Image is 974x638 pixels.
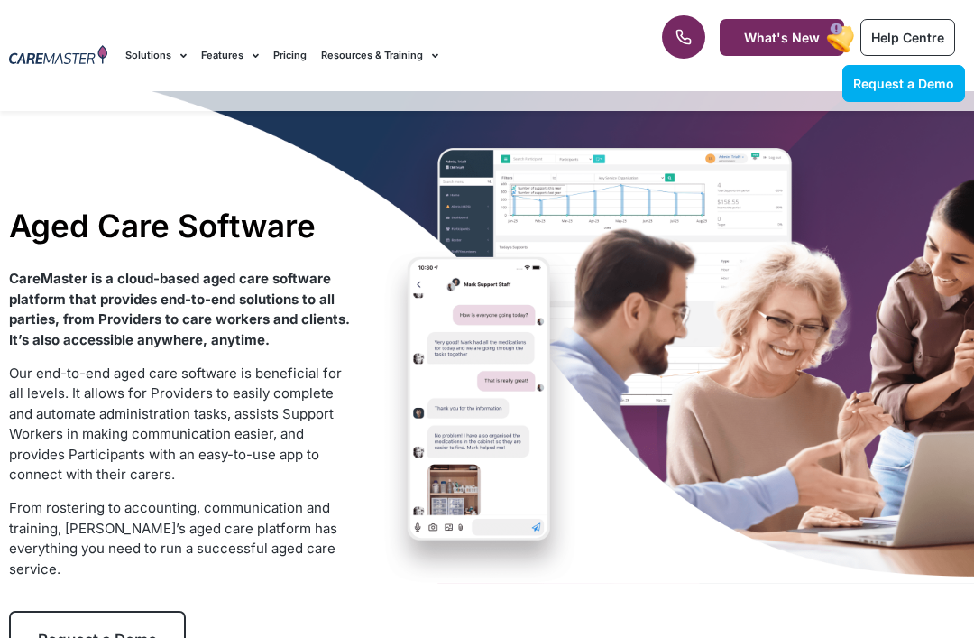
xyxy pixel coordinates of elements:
[201,25,259,86] a: Features
[9,45,107,67] img: CareMaster Logo
[744,30,820,45] span: What's New
[720,19,844,56] a: What's New
[9,207,352,245] h1: Aged Care Software
[321,25,438,86] a: Resources & Training
[9,499,337,578] span: From rostering to accounting, communication and training, [PERSON_NAME]’s aged care platform has ...
[9,270,350,348] strong: CareMaster is a cloud-based aged care software platform that provides end-to-end solutions to all...
[125,25,187,86] a: Solutions
[273,25,307,86] a: Pricing
[125,25,620,86] nav: Menu
[860,19,955,56] a: Help Centre
[871,30,944,45] span: Help Centre
[842,65,965,102] a: Request a Demo
[9,365,342,484] span: Our end-to-end aged care software is beneficial for all levels. It allows for Providers to easily...
[853,76,954,91] span: Request a Demo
